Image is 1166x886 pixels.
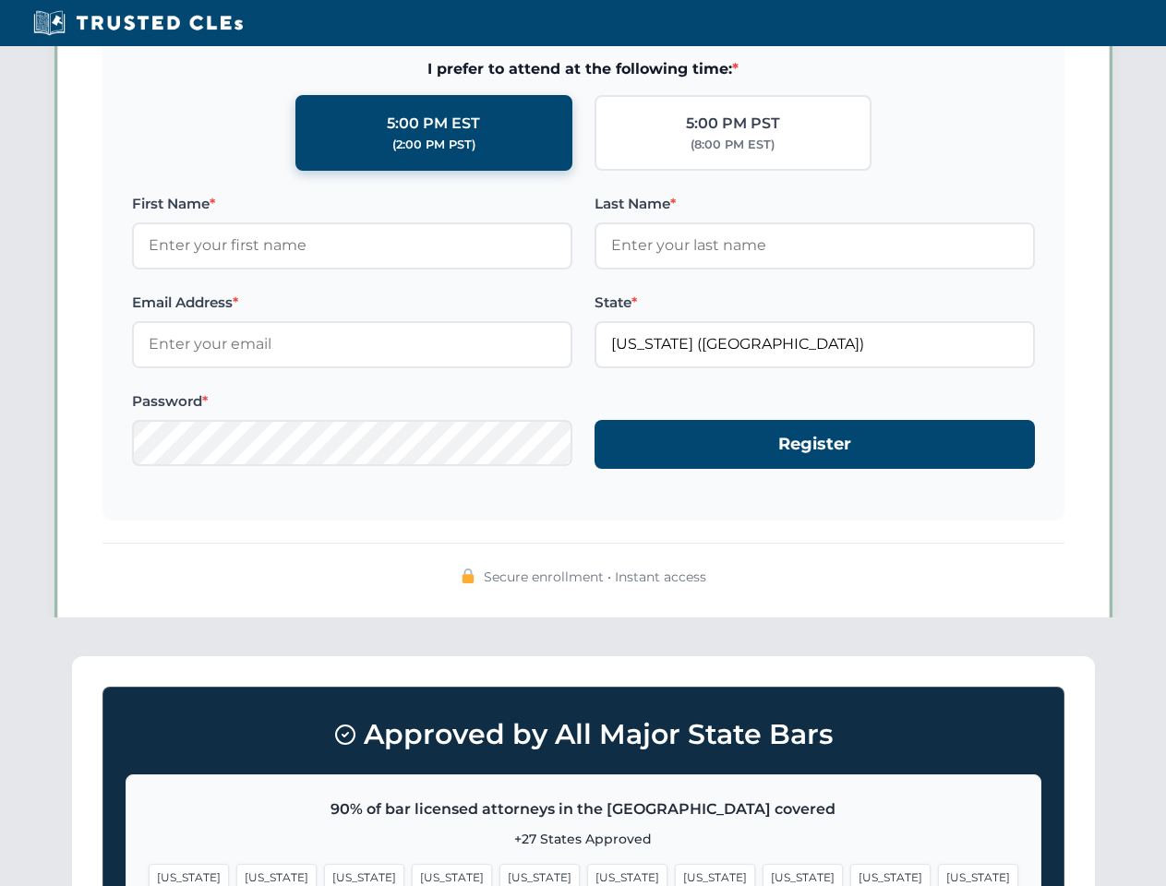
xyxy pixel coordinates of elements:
[392,136,475,154] div: (2:00 PM PST)
[691,136,775,154] div: (8:00 PM EST)
[461,569,475,583] img: 🔒
[149,797,1018,821] p: 90% of bar licensed attorneys in the [GEOGRAPHIC_DATA] covered
[132,193,572,215] label: First Name
[595,222,1035,269] input: Enter your last name
[484,567,706,587] span: Secure enrollment • Instant access
[132,57,1035,81] span: I prefer to attend at the following time:
[595,420,1035,469] button: Register
[595,321,1035,367] input: Florida (FL)
[132,292,572,314] label: Email Address
[132,321,572,367] input: Enter your email
[387,112,480,136] div: 5:00 PM EST
[132,222,572,269] input: Enter your first name
[28,9,248,37] img: Trusted CLEs
[595,193,1035,215] label: Last Name
[132,390,572,413] label: Password
[126,710,1041,760] h3: Approved by All Major State Bars
[149,829,1018,849] p: +27 States Approved
[595,292,1035,314] label: State
[686,112,780,136] div: 5:00 PM PST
